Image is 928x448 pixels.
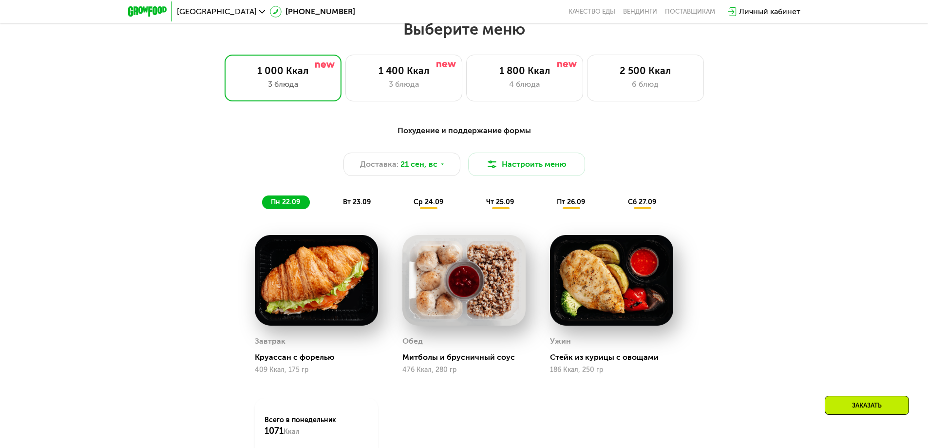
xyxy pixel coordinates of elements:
[597,65,694,77] div: 2 500 Ккал
[31,19,897,39] h2: Выберите меню
[356,78,452,90] div: 3 блюда
[628,198,656,206] span: сб 27.09
[402,366,526,374] div: 476 Ккал, 280 гр
[176,125,753,137] div: Похудение и поддержание формы
[356,65,452,77] div: 1 400 Ккал
[623,8,657,16] a: Вендинги
[177,8,257,16] span: [GEOGRAPHIC_DATA]
[255,334,285,349] div: Завтрак
[476,65,573,77] div: 1 800 Ккал
[284,428,300,436] span: Ккал
[557,198,585,206] span: пт 26.09
[550,366,673,374] div: 186 Ккал, 250 гр
[235,65,331,77] div: 1 000 Ккал
[414,198,443,206] span: ср 24.09
[255,366,378,374] div: 409 Ккал, 175 гр
[825,396,909,415] div: Заказать
[360,158,398,170] span: Доставка:
[265,426,284,436] span: 1071
[235,78,331,90] div: 3 блюда
[597,78,694,90] div: 6 блюд
[568,8,615,16] a: Качество еды
[486,198,514,206] span: чт 25.09
[255,352,386,362] div: Круассан с форелью
[402,334,423,349] div: Обед
[265,415,368,437] div: Всего в понедельник
[400,158,437,170] span: 21 сен, вс
[550,352,681,362] div: Стейк из курицы с овощами
[270,6,355,18] a: [PHONE_NUMBER]
[665,8,715,16] div: поставщикам
[343,198,371,206] span: вт 23.09
[739,6,800,18] div: Личный кабинет
[550,334,571,349] div: Ужин
[271,198,300,206] span: пн 22.09
[402,352,533,362] div: Митболы и брусничный соус
[468,153,585,176] button: Настроить меню
[476,78,573,90] div: 4 блюда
